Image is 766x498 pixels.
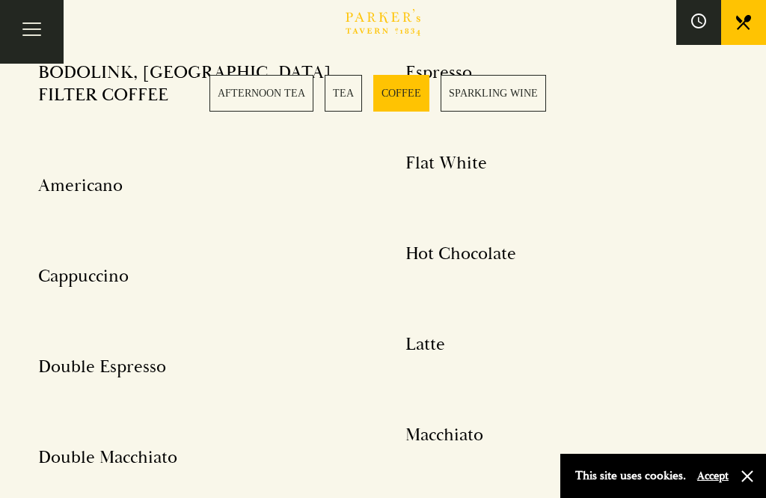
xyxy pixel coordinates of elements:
[325,75,362,112] a: 2 / 4
[405,333,445,356] h4: Latte
[38,265,129,288] h4: Cappuccino
[209,75,313,112] a: 1 / 4
[405,424,483,446] h4: Macchiato
[441,75,546,112] a: 4 / 4
[38,174,123,197] h4: Americano
[697,469,729,483] button: Accept
[575,465,686,487] p: This site uses cookies.
[405,243,516,265] h4: Hot Chocolate
[740,469,755,484] button: Close and accept
[38,446,177,469] h4: Double Macchiato
[405,152,487,174] h4: Flat White
[38,356,166,378] h4: Double Espresso
[373,75,429,112] a: 3 / 4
